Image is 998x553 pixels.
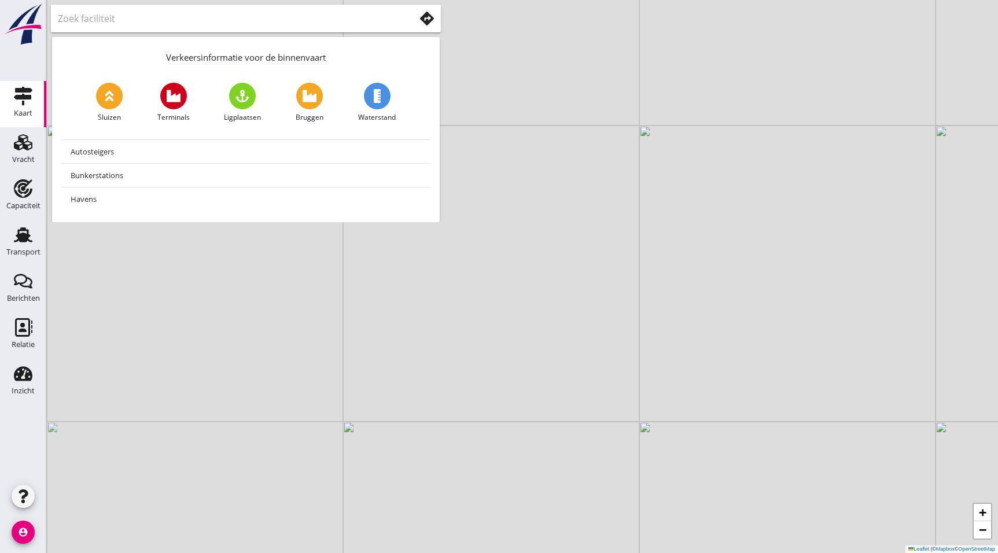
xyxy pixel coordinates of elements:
a: Bruggen [296,83,323,123]
div: Kaart [14,109,32,117]
span: Sluizen [98,112,121,123]
span: | [931,546,932,552]
a: Terminals [157,83,190,123]
a: Zoom out [974,521,991,539]
a: Waterstand [358,83,396,123]
span: Ligplaatsen [224,112,261,123]
div: Berichten [7,294,40,302]
div: Bunkerstations [71,168,421,182]
span: + [979,505,986,519]
a: OpenStreetMap [958,546,995,552]
span: Terminals [157,112,190,123]
div: © © [905,545,998,553]
div: Vracht [12,156,35,163]
span: Waterstand [358,112,396,123]
a: Ligplaatsen [224,83,261,123]
div: Autosteigers [71,145,421,158]
input: Zoek faciliteit [58,9,399,28]
div: Havens [71,192,421,206]
a: Zoom in [974,504,991,521]
img: logo-small.a267ee39.svg [2,3,44,46]
div: Inzicht [12,387,35,395]
div: Capaciteit [6,202,40,209]
i: account_circle [12,521,35,544]
div: Transport [6,248,40,256]
div: Verkeersinformatie voor de binnenvaart [52,37,440,73]
span: − [979,522,986,537]
a: Sluizen [96,83,123,123]
a: Mapbox [936,546,955,552]
span: Bruggen [296,112,323,123]
a: Leaflet [908,546,929,552]
div: Relatie [12,341,35,348]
